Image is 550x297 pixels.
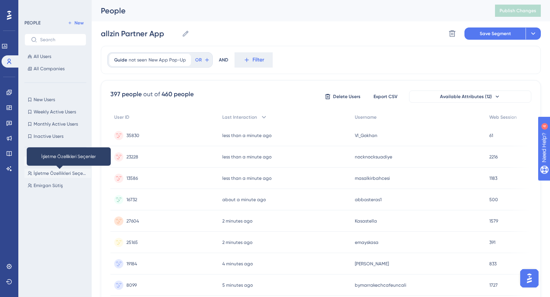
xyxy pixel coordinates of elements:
[110,90,142,99] div: 397 people
[440,94,492,100] span: Available Attributes (12)
[222,114,257,120] span: Last Interaction
[355,132,377,139] span: Vl_Gokhan
[222,154,272,160] time: less than a minute ago
[101,28,179,39] input: Segment Name
[126,282,137,288] span: 8099
[222,282,253,288] time: 5 minutes ago
[252,55,264,65] span: Filter
[355,261,389,267] span: [PERSON_NAME]
[40,37,80,42] input: Search
[101,5,476,16] div: People
[126,175,138,181] span: 13586
[489,197,498,203] span: 500
[129,57,147,63] span: not seen
[464,27,526,40] button: Save Segment
[489,261,497,267] span: 833
[409,90,531,103] button: Available Attributes (12)
[355,239,379,245] span: emayskasa
[114,114,129,120] span: User ID
[194,54,211,66] button: OR
[222,240,252,245] time: 2 minutes ago
[518,267,541,290] iframe: UserGuiding AI Assistant Launcher
[34,66,65,72] span: All Companies
[162,90,194,99] div: 460 people
[74,20,84,26] span: New
[222,218,252,224] time: 2 minutes ago
[366,90,404,103] button: Export CSV
[489,154,498,160] span: 2216
[500,8,536,14] span: Publish Changes
[34,121,78,127] span: Monthly Active Users
[24,20,40,26] div: PEOPLE
[489,132,493,139] span: 61
[355,154,392,160] span: nocknocksuadiye
[114,57,127,63] span: Guide
[126,239,138,245] span: 25165
[53,4,55,10] div: 4
[355,282,406,288] span: bymarrakechcafeuncali
[480,31,511,37] span: Save Segment
[143,90,160,99] div: out of
[34,53,51,60] span: All Users
[24,119,86,129] button: Monthly Active Users
[126,132,139,139] span: 35830
[24,132,86,141] button: Inactive Users
[355,197,382,203] span: abbasteras1
[222,261,253,266] time: 4 minutes ago
[374,94,398,100] span: Export CSV
[355,218,377,224] span: Kasastella
[34,182,63,189] span: Emirgan Sütiş
[333,94,361,100] span: Delete Users
[195,57,202,63] span: OR
[24,157,91,166] button: allzin Partner App
[489,282,498,288] span: 1727
[24,169,91,178] button: İşletme Özellikleri Seçenler
[126,261,137,267] span: 19184
[34,97,55,103] span: New Users
[18,2,48,11] span: Need Help?
[219,52,228,68] div: AND
[355,175,390,181] span: masalkirbahcesi
[24,181,91,190] button: Emirgan Sütiş
[222,133,272,138] time: less than a minute ago
[355,114,377,120] span: Username
[65,18,86,27] button: New
[489,239,495,245] span: 391
[24,107,86,116] button: Weekly Active Users
[149,57,186,63] span: New App Pop-Up
[24,52,86,61] button: All Users
[489,218,498,224] span: 1579
[24,95,86,104] button: New Users
[489,175,497,181] span: 1183
[126,154,138,160] span: 23228
[222,176,272,181] time: less than a minute ago
[34,170,88,176] span: İşletme Özellikleri Seçenler
[489,114,517,120] span: Web Session
[24,64,86,73] button: All Companies
[222,197,266,202] time: about a minute ago
[126,197,137,203] span: 16732
[34,133,63,139] span: Inactive Users
[126,218,139,224] span: 27604
[235,52,273,68] button: Filter
[495,5,541,17] button: Publish Changes
[324,90,362,103] button: Delete Users
[34,109,76,115] span: Weekly Active Users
